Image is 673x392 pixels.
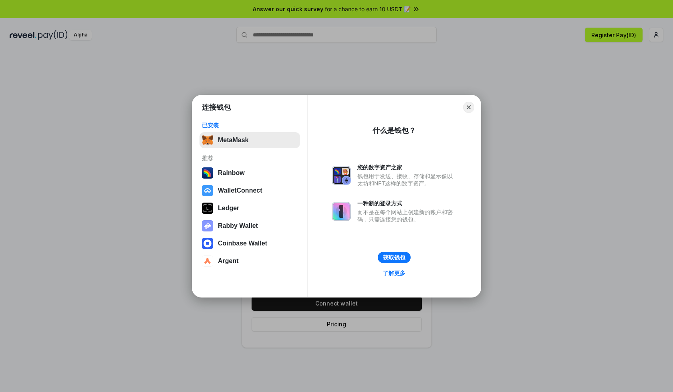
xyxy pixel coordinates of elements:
[199,235,300,251] button: Coinbase Wallet
[218,137,248,144] div: MetaMask
[357,209,457,223] div: 而不是在每个网站上创建新的账户和密码，只需连接您的钱包。
[218,240,267,247] div: Coinbase Wallet
[202,255,213,267] img: svg+xml,%3Csvg%20width%3D%2228%22%20height%3D%2228%22%20viewBox%3D%220%200%2028%2028%22%20fill%3D...
[202,122,298,129] div: 已安装
[218,257,239,265] div: Argent
[202,103,231,112] h1: 连接钱包
[199,253,300,269] button: Argent
[218,205,239,212] div: Ledger
[202,185,213,196] img: svg+xml,%3Csvg%20width%3D%2228%22%20height%3D%2228%22%20viewBox%3D%220%200%2028%2028%22%20fill%3D...
[199,132,300,148] button: MetaMask
[378,252,411,263] button: 获取钱包
[378,268,410,278] a: 了解更多
[202,220,213,231] img: svg+xml,%3Csvg%20xmlns%3D%22http%3A%2F%2Fwww.w3.org%2F2000%2Fsvg%22%20fill%3D%22none%22%20viewBox...
[199,200,300,216] button: Ledger
[202,238,213,249] img: svg+xml,%3Csvg%20width%3D%2228%22%20height%3D%2228%22%20viewBox%3D%220%200%2028%2028%22%20fill%3D...
[332,166,351,185] img: svg+xml,%3Csvg%20xmlns%3D%22http%3A%2F%2Fwww.w3.org%2F2000%2Fsvg%22%20fill%3D%22none%22%20viewBox...
[202,167,213,179] img: svg+xml,%3Csvg%20width%3D%22120%22%20height%3D%22120%22%20viewBox%3D%220%200%20120%20120%22%20fil...
[383,269,405,277] div: 了解更多
[202,135,213,146] img: svg+xml,%3Csvg%20fill%3D%22none%22%20height%3D%2233%22%20viewBox%3D%220%200%2035%2033%22%20width%...
[357,164,457,171] div: 您的数字资产之家
[357,173,457,187] div: 钱包用于发送、接收、存储和显示像以太坊和NFT这样的数字资产。
[463,102,474,113] button: Close
[332,202,351,221] img: svg+xml,%3Csvg%20xmlns%3D%22http%3A%2F%2Fwww.w3.org%2F2000%2Fsvg%22%20fill%3D%22none%22%20viewBox...
[218,187,262,194] div: WalletConnect
[202,203,213,214] img: svg+xml,%3Csvg%20xmlns%3D%22http%3A%2F%2Fwww.w3.org%2F2000%2Fsvg%22%20width%3D%2228%22%20height%3...
[357,200,457,207] div: 一种新的登录方式
[373,126,416,135] div: 什么是钱包？
[199,183,300,199] button: WalletConnect
[218,169,245,177] div: Rainbow
[199,165,300,181] button: Rainbow
[383,254,405,261] div: 获取钱包
[199,218,300,234] button: Rabby Wallet
[218,222,258,229] div: Rabby Wallet
[202,155,298,162] div: 推荐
